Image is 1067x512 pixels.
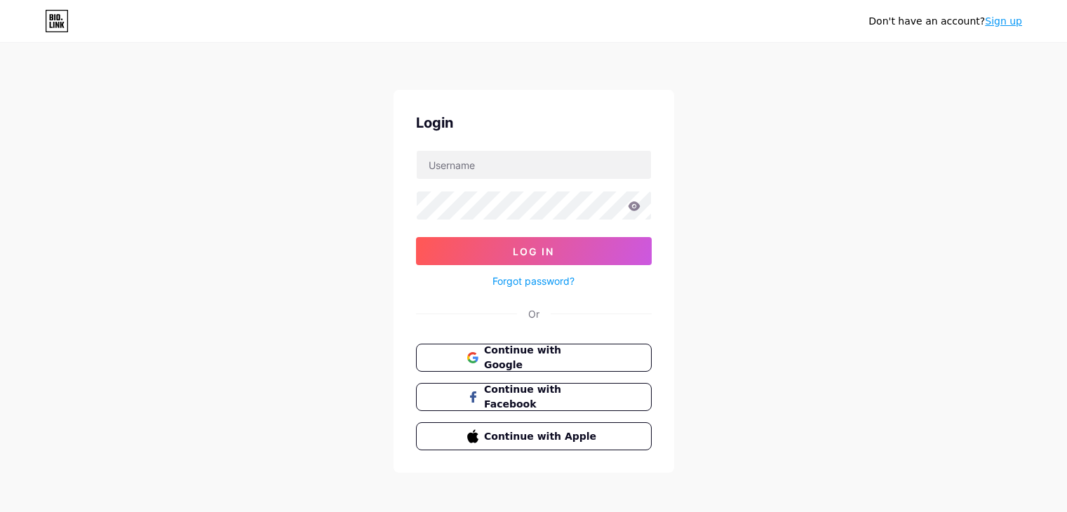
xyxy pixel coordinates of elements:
[484,343,600,372] span: Continue with Google
[513,245,554,257] span: Log In
[484,382,600,412] span: Continue with Facebook
[416,383,652,411] button: Continue with Facebook
[416,344,652,372] button: Continue with Google
[416,422,652,450] button: Continue with Apple
[528,306,539,321] div: Or
[416,112,652,133] div: Login
[492,274,575,288] a: Forgot password?
[985,15,1022,27] a: Sign up
[484,429,600,444] span: Continue with Apple
[868,14,1022,29] div: Don't have an account?
[417,151,651,179] input: Username
[416,237,652,265] button: Log In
